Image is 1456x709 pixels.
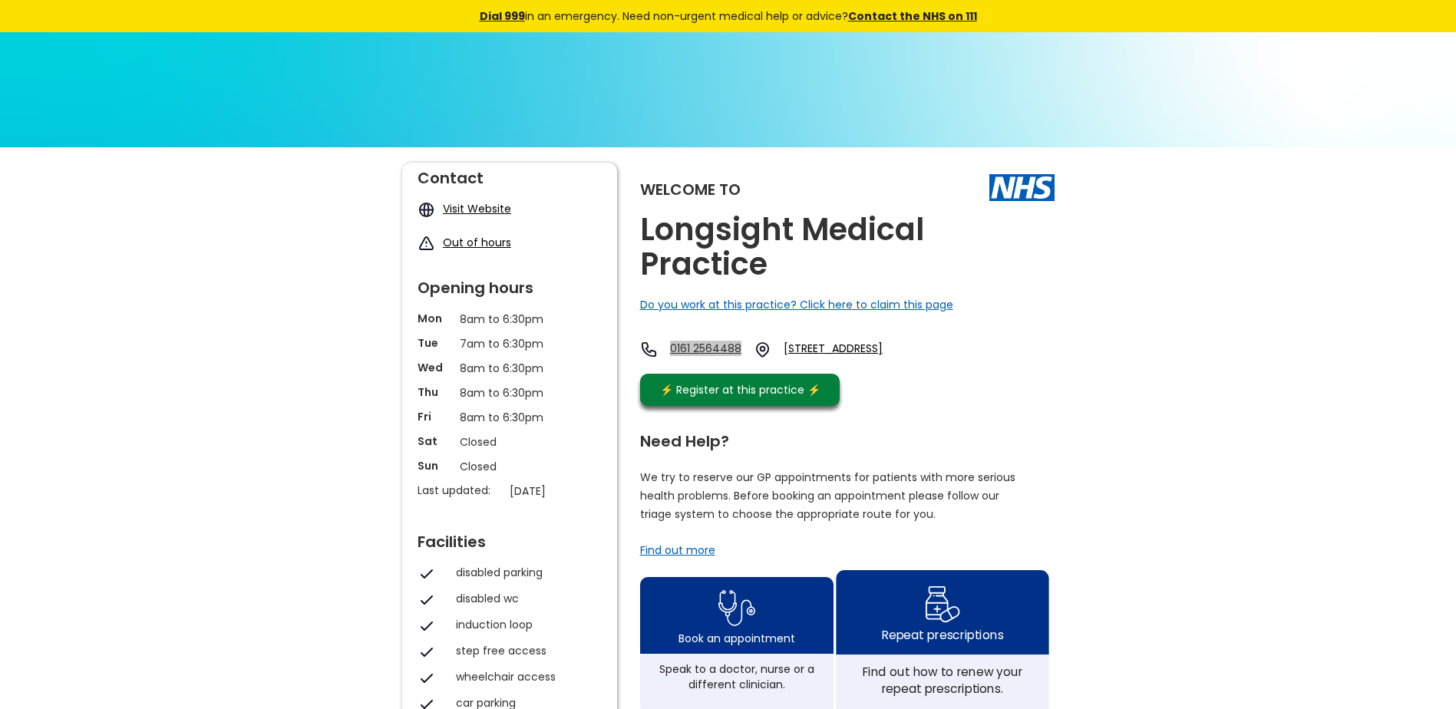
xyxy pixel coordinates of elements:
div: induction loop [456,617,594,632]
div: Welcome to [640,182,741,197]
div: in an emergency. Need non-urgent medical help or advice? [375,8,1081,25]
p: 8am to 6:30pm [460,360,560,377]
a: Out of hours [443,235,511,250]
a: 0161 2564488 [670,341,741,358]
div: Need Help? [640,426,1039,449]
div: wheelchair access [456,669,594,684]
img: exclamation icon [418,235,435,252]
div: Contact [418,163,602,186]
div: step free access [456,643,594,658]
p: Mon [418,311,452,326]
p: Sat [418,434,452,449]
img: The NHS logo [989,174,1055,200]
p: Closed [460,434,560,450]
p: We try to reserve our GP appointments for patients with more serious health problems. Before book... [640,468,1016,523]
img: practice location icon [754,341,771,358]
p: Tue [418,335,452,351]
div: disabled wc [456,591,594,606]
a: Dial 999 [480,8,525,24]
div: Repeat prescriptions [881,626,1002,643]
p: Wed [418,360,452,375]
p: 8am to 6:30pm [460,384,560,401]
img: telephone icon [640,341,658,358]
div: Facilities [418,526,602,549]
div: Book an appointment [678,631,795,646]
a: ⚡️ Register at this practice ⚡️ [640,374,840,406]
div: Find out how to renew your repeat prescriptions. [844,663,1040,697]
div: Speak to a doctor, nurse or a different clinician. [648,661,826,692]
a: [STREET_ADDRESS] [784,341,926,358]
a: Do you work at this practice? Click here to claim this page [640,297,953,312]
p: 8am to 6:30pm [460,409,560,426]
p: 7am to 6:30pm [460,335,560,352]
a: Contact the NHS on 111 [848,8,977,24]
img: book appointment icon [718,585,755,631]
div: disabled parking [456,565,594,580]
p: Thu [418,384,452,400]
p: Sun [418,458,452,473]
p: Fri [418,409,452,424]
p: [DATE] [510,483,609,500]
a: Visit Website [443,201,511,216]
div: Opening hours [418,272,602,295]
img: globe icon [418,201,435,219]
p: Last updated: [418,483,502,498]
h2: Longsight Medical Practice [640,213,1055,282]
a: Find out more [640,542,715,558]
p: Closed [460,458,560,475]
p: 8am to 6:30pm [460,311,560,328]
img: repeat prescription icon [924,582,960,626]
div: ⚡️ Register at this practice ⚡️ [652,381,829,398]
